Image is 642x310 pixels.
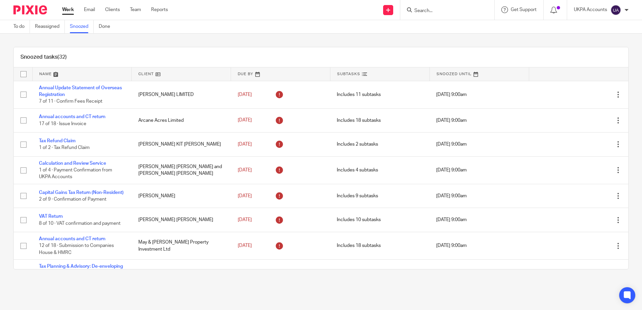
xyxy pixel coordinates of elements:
[57,54,67,60] span: (32)
[436,118,467,123] span: [DATE] 9:00am
[238,217,252,222] span: [DATE]
[132,260,231,287] td: Najla S.A.
[130,6,141,13] a: Team
[337,118,381,123] span: Includes 18 subtasks
[13,20,30,33] a: To do
[39,121,86,126] span: 17 of 18 · Issue Invoice
[39,114,105,119] a: Annual accounts and CT return
[39,243,114,255] span: 12 of 18 · Submission to Companies House & HMRC
[132,108,231,132] td: Arcane Acres Limited
[337,92,381,97] span: Includes 11 subtasks
[35,20,65,33] a: Reassigned
[238,194,252,198] span: [DATE]
[39,145,90,150] span: 1 of 2 · Tax Refund Claim
[62,6,74,13] a: Work
[414,8,474,14] input: Search
[337,168,378,172] span: Includes 4 subtasks
[238,118,252,123] span: [DATE]
[436,142,467,147] span: [DATE] 9:00am
[39,197,106,202] span: 2 of 9 · Confirmation of Payment
[84,6,95,13] a: Email
[337,142,378,147] span: Includes 2 subtasks
[132,133,231,156] td: [PERSON_NAME] KIT [PERSON_NAME]
[39,190,124,195] a: Capital Gains Tax Return (Non-Resident)
[238,243,252,248] span: [DATE]
[151,6,168,13] a: Reports
[238,168,252,172] span: [DATE]
[39,139,76,143] a: Tax Refund Claim
[20,54,67,61] h1: Snoozed tasks
[13,5,47,14] img: Pixie
[39,237,105,241] a: Annual accounts and CT return
[70,20,94,33] a: Snoozed
[238,92,252,97] span: [DATE]
[39,168,112,179] span: 1 of 4 · Payment Confirmation from UKPA Accounts
[610,5,621,15] img: svg%3E
[132,81,231,108] td: [PERSON_NAME] LIMITED
[132,232,231,259] td: May & [PERSON_NAME] Property Investment Ltd
[132,184,231,208] td: [PERSON_NAME]
[511,7,537,12] span: Get Support
[337,244,381,248] span: Includes 18 subtasks
[436,168,467,172] span: [DATE] 9:00am
[337,218,381,222] span: Includes 10 subtasks
[132,156,231,184] td: [PERSON_NAME] [PERSON_NAME] and [PERSON_NAME] [PERSON_NAME]
[337,194,378,198] span: Includes 9 subtasks
[436,92,467,97] span: [DATE] 9:00am
[39,86,122,97] a: Annual Update Statement of Overseas Registration
[574,6,607,13] p: UKPA Accounts
[99,20,115,33] a: Done
[436,218,467,222] span: [DATE] 9:00am
[39,221,121,226] span: 8 of 10 · VAT confirmation and payment
[132,208,231,232] td: [PERSON_NAME] [PERSON_NAME]
[436,194,467,198] span: [DATE] 9:00am
[39,161,106,166] a: Calculation and Review Service
[39,99,102,104] span: 7 of 11 · Confirm Fees Receipt
[39,214,63,219] a: VAT Return
[238,142,252,147] span: [DATE]
[337,72,360,76] span: Subtasks
[436,244,467,248] span: [DATE] 9:00am
[105,6,120,13] a: Clients
[39,264,123,275] a: Tax Planning & Advisory: De-enveloping (Non-Resident)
